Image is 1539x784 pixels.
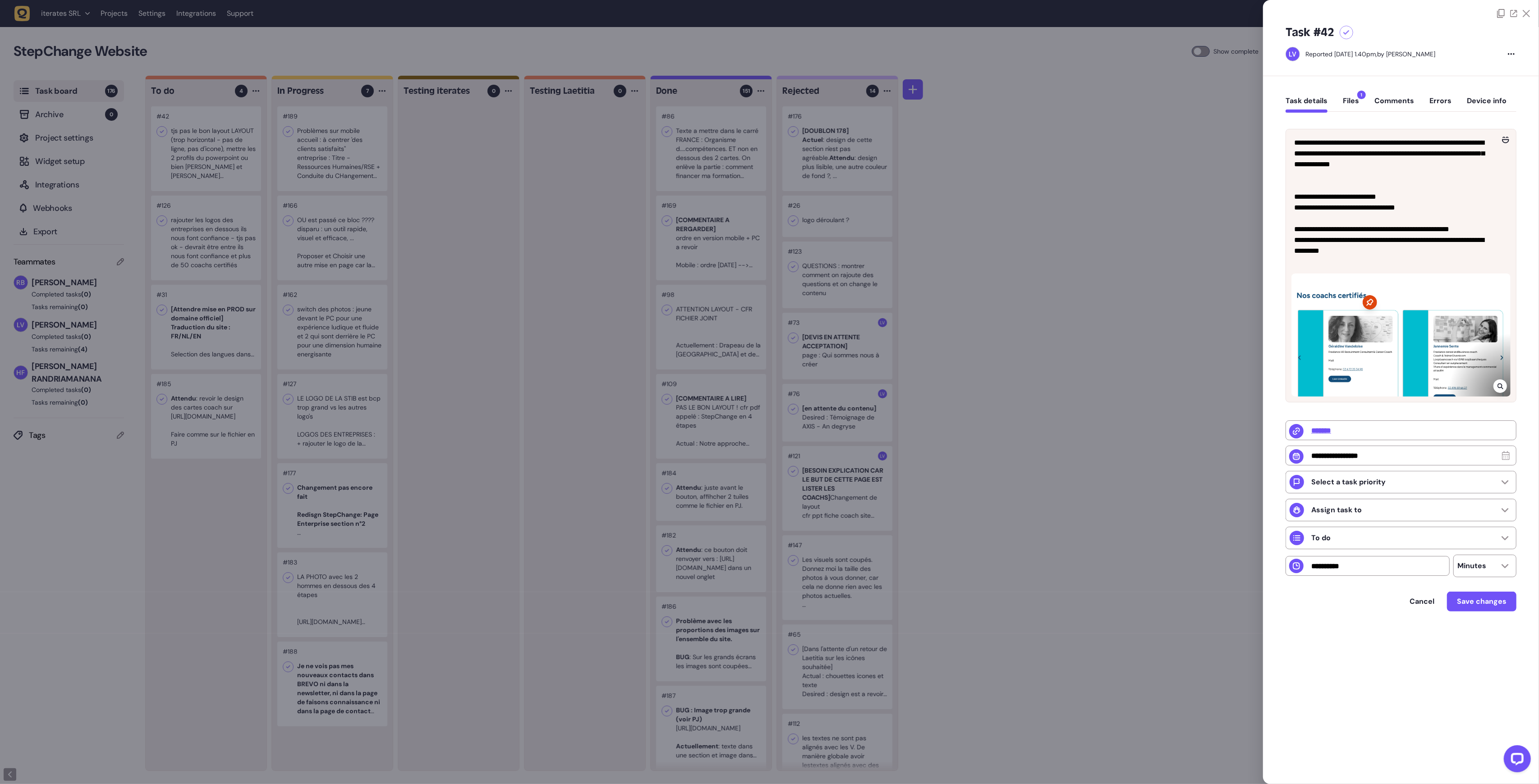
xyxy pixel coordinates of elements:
[1374,96,1414,113] button: Comments
[1311,478,1386,487] p: Select a task priority
[1305,50,1377,58] div: Reported [DATE] 1.40pm,
[1305,50,1435,59] div: by [PERSON_NAME]
[1457,561,1486,570] p: Minutes
[1286,96,1328,113] button: Task details
[1286,47,1300,61] img: Laetitia van Wijck
[1497,742,1534,779] iframe: LiveChat chat widget
[1457,597,1507,606] span: Save changes
[1447,592,1516,611] button: Save changes
[1401,593,1443,611] button: Cancel
[1311,506,1362,515] p: Assign task to
[1410,597,1434,606] span: Cancel
[1467,96,1507,113] button: Device info
[1429,96,1452,113] button: Errors
[1343,96,1359,113] button: Files
[1311,533,1331,542] p: To do
[1286,25,1334,40] h5: Task #42
[1357,91,1366,99] span: 1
